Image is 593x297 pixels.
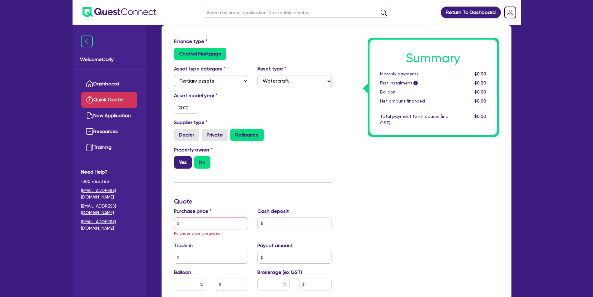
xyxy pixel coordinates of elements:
[203,7,389,18] input: Search by name, application ID or mobile number...
[169,92,253,99] label: Asset model year
[174,38,207,45] label: Finance type
[174,119,208,126] label: Supplier type
[375,71,453,77] div: Monthly payments
[80,56,138,63] span: Welcome Carly
[257,269,302,276] label: Brokerage (ex GST)
[474,89,486,94] span: $0.00
[81,108,137,124] a: New Application
[257,208,289,215] label: Cash deposit
[81,36,93,47] img: icon-menu-close
[375,80,453,86] div: First instalment
[174,242,193,249] label: Trade in
[81,124,137,140] a: Resources
[174,198,332,205] h3: Quote
[474,80,486,85] span: $0.00
[230,129,264,141] label: Refinance
[474,71,486,76] span: $0.00
[413,81,418,85] span: i
[81,92,137,108] a: Quick Quote
[81,140,137,156] a: Training
[474,114,486,119] span: $0.00
[380,51,487,66] h1: Summary
[81,187,137,200] a: [EMAIL_ADDRESS][DOMAIN_NAME]
[202,129,228,141] label: Private
[174,65,225,73] label: Asset type category
[257,242,293,249] label: Payout amount
[502,4,518,21] a: Dropdown toggle
[174,146,213,154] label: Property owner
[174,156,192,169] label: Yes
[257,65,286,73] label: Asset type
[174,231,220,236] span: Purchase price is required
[86,144,93,151] img: training
[82,7,156,17] img: quest-connect-logo-blue
[81,168,137,176] span: Need Help?
[81,178,137,185] span: 1300 465 363
[81,76,137,92] a: Dashboard
[81,203,137,216] a: [EMAIL_ADDRESS][DOMAIN_NAME]
[81,218,137,232] a: [EMAIL_ADDRESS][DOMAIN_NAME]
[194,156,210,169] label: No
[174,48,226,60] label: Chattel Mortgage
[375,113,453,126] div: Total payment to introducer (inc GST)
[375,89,453,95] div: Balloon
[174,208,211,215] label: Purchase price
[441,7,501,18] a: Return To Dashboard
[474,98,486,103] span: $0.00
[174,269,191,276] label: Balloon
[174,129,199,141] label: Dealer
[86,112,93,119] img: new-application
[86,128,93,135] img: resources
[375,98,453,104] div: Net amount financed
[86,96,93,103] img: quick-quote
